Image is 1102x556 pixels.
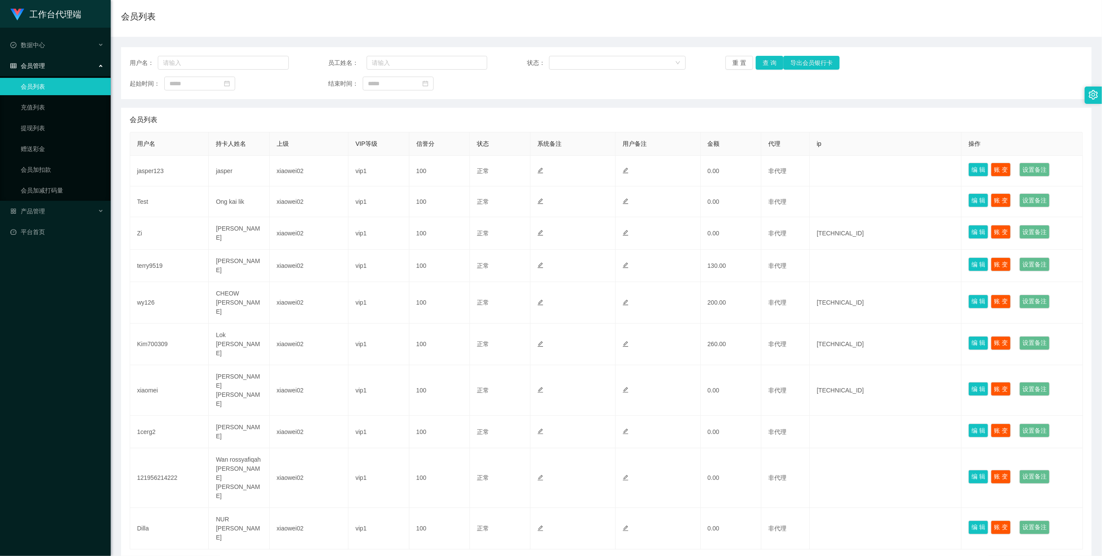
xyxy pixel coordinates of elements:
[968,163,988,177] button: 编 辑
[209,365,269,416] td: [PERSON_NAME] [PERSON_NAME]
[209,508,269,550] td: NUR [PERSON_NAME]
[130,115,157,125] span: 会员列表
[348,365,409,416] td: vip1
[10,42,16,48] i: 图标: check-circle-o
[209,448,269,508] td: Wan rossyafiqah [PERSON_NAME] [PERSON_NAME]
[623,428,629,434] i: 图标: edit
[768,299,786,306] span: 非代理
[968,382,988,396] button: 编 辑
[623,262,629,268] i: 图标: edit
[537,140,562,147] span: 系统备注
[810,217,961,250] td: [TECHNICAL_ID]
[968,295,988,309] button: 编 辑
[270,186,348,217] td: xiaowei02
[537,299,543,305] i: 图标: edit
[701,324,761,365] td: 260.00
[537,198,543,204] i: 图标: edit
[708,140,720,147] span: 金额
[623,475,629,481] i: 图标: edit
[991,424,1011,437] button: 账 变
[209,416,269,448] td: [PERSON_NAME]
[1019,424,1050,437] button: 设置备注
[701,217,761,250] td: 0.00
[968,140,981,147] span: 操作
[701,416,761,448] td: 0.00
[209,324,269,365] td: Lok [PERSON_NAME]
[409,448,470,508] td: 100
[130,79,164,88] span: 起始时间：
[409,156,470,186] td: 100
[991,470,1011,484] button: 账 变
[756,56,783,70] button: 查 询
[768,387,786,394] span: 非代理
[130,448,209,508] td: 121956214222
[10,42,45,48] span: 数据中心
[537,230,543,236] i: 图标: edit
[270,416,348,448] td: xiaowei02
[968,193,988,207] button: 编 辑
[623,299,629,305] i: 图标: edit
[21,161,104,178] a: 会员加扣款
[422,80,428,87] i: 图标: calendar
[409,508,470,550] td: 100
[328,79,363,88] span: 结束时间：
[768,262,786,269] span: 非代理
[477,167,489,174] span: 正常
[783,56,840,70] button: 导出会员银行卡
[527,58,549,67] span: 状态：
[537,428,543,434] i: 图标: edit
[477,198,489,205] span: 正常
[701,508,761,550] td: 0.00
[991,225,1011,239] button: 账 变
[348,156,409,186] td: vip1
[477,474,489,481] span: 正常
[1019,163,1050,177] button: 设置备注
[1019,382,1050,396] button: 设置备注
[1019,257,1050,271] button: 设置备注
[130,282,209,324] td: wy126
[130,250,209,282] td: terry9519
[477,428,489,435] span: 正常
[209,217,269,250] td: [PERSON_NAME]
[968,225,988,239] button: 编 辑
[991,336,1011,350] button: 账 变
[137,140,155,147] span: 用户名
[409,282,470,324] td: 100
[21,119,104,137] a: 提现列表
[623,167,629,174] i: 图标: edit
[725,56,753,70] button: 重 置
[477,341,489,347] span: 正常
[409,416,470,448] td: 100
[130,186,209,217] td: Test
[270,365,348,416] td: xiaowei02
[10,208,45,215] span: 产品管理
[209,282,269,324] td: CHEOW [PERSON_NAME]
[1019,225,1050,239] button: 设置备注
[701,250,761,282] td: 130.00
[10,223,104,241] a: 图标: dashboard平台首页
[270,156,348,186] td: xiaowei02
[270,250,348,282] td: xiaowei02
[968,336,988,350] button: 编 辑
[348,217,409,250] td: vip1
[810,282,961,324] td: [TECHNICAL_ID]
[768,428,786,435] span: 非代理
[348,186,409,217] td: vip1
[328,58,367,67] span: 员工姓名：
[768,140,780,147] span: 代理
[270,282,348,324] td: xiaowei02
[537,341,543,347] i: 图标: edit
[10,208,16,214] i: 图标: appstore-o
[701,365,761,416] td: 0.00
[355,140,377,147] span: VIP等级
[10,63,16,69] i: 图标: table
[537,387,543,393] i: 图标: edit
[623,198,629,204] i: 图标: edit
[224,80,230,87] i: 图标: calendar
[409,324,470,365] td: 100
[991,295,1011,309] button: 账 变
[348,508,409,550] td: vip1
[477,262,489,269] span: 正常
[968,470,988,484] button: 编 辑
[623,387,629,393] i: 图标: edit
